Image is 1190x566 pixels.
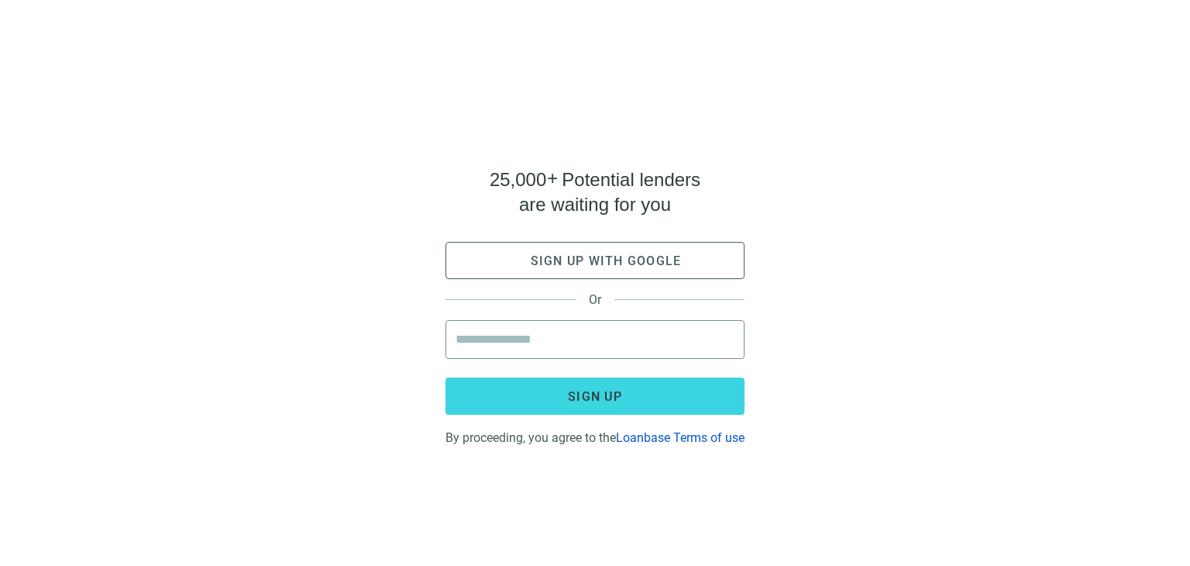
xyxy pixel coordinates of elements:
h4: Potential lenders are waiting for you [490,167,700,217]
span: Sign up with google [531,254,682,268]
span: Sign up [568,389,622,404]
button: Sign up with google [445,242,745,279]
div: By proceeding, you agree to the [445,427,745,445]
button: Sign up [445,378,745,415]
span: Or [576,292,614,307]
span: + [547,167,558,188]
a: Loanbase Terms of use [616,430,745,445]
span: 25,000 [490,169,546,190]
